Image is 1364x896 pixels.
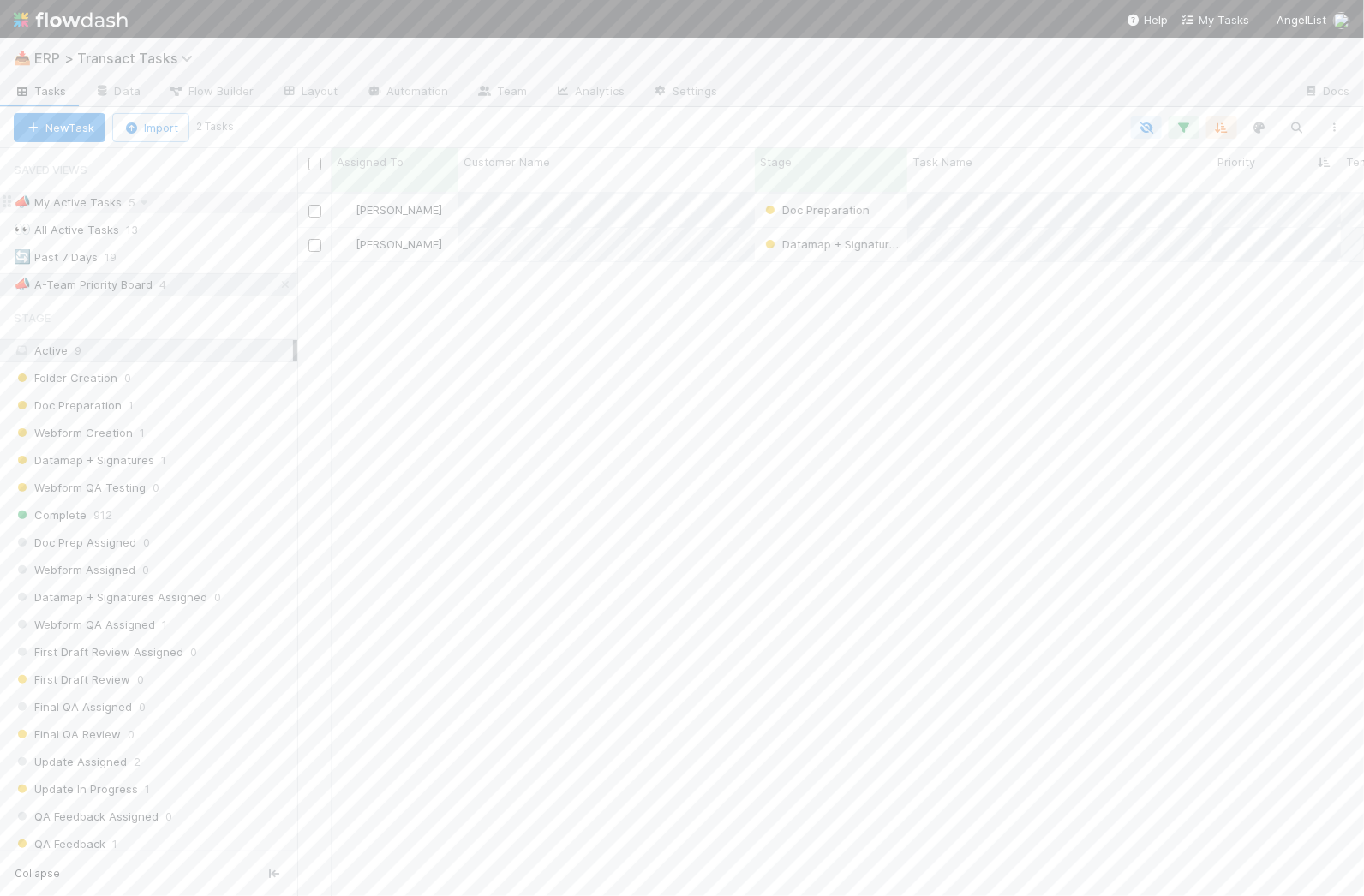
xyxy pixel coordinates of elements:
[762,201,870,218] div: Doc Preparation
[352,79,463,106] a: Automation
[134,751,141,773] span: 2
[1217,153,1255,170] span: Priority
[14,669,130,690] span: First Draft Review
[124,367,131,389] span: 0
[14,5,128,34] img: logo-inverted-e16ddd16eac7371096b0.svg
[308,239,321,252] input: Toggle Row Selected
[129,395,134,416] span: 1
[128,724,135,745] span: 0
[14,724,121,745] span: Final QA Review
[14,477,146,499] span: Webform QA Testing
[14,247,98,268] div: Past 7 Days
[912,153,972,170] span: Task Name
[190,642,197,663] span: 0
[165,806,172,827] span: 0
[762,236,899,253] div: Datamap + Signatures
[463,79,541,106] a: Team
[339,237,353,251] img: avatar_f5fedbe2-3a45-46b0-b9bb-d3935edf1c24.png
[308,205,321,218] input: Toggle Row Selected
[356,237,442,251] span: [PERSON_NAME]
[126,219,155,241] span: 13
[14,751,127,773] span: Update Assigned
[75,343,81,357] span: 9
[14,194,31,209] span: 📣
[14,152,87,187] span: Saved Views
[14,277,31,291] span: 📣
[137,669,144,690] span: 0
[14,113,105,142] button: NewTask
[464,153,550,170] span: Customer Name
[14,192,122,213] div: My Active Tasks
[153,477,159,499] span: 0
[14,274,153,296] div: A-Team Priority Board
[1182,11,1249,28] a: My Tasks
[760,153,792,170] span: Stage
[14,51,31,65] span: 📥
[337,153,404,170] span: Assigned To
[14,779,138,800] span: Update In Progress
[1127,11,1168,28] div: Help
[161,450,166,471] span: 1
[143,532,150,553] span: 0
[14,219,119,241] div: All Active Tasks
[762,203,870,217] span: Doc Preparation
[112,833,117,855] span: 1
[14,422,133,444] span: Webform Creation
[14,222,31,236] span: 👀
[140,422,145,444] span: 1
[14,367,117,389] span: Folder Creation
[129,192,153,213] span: 5
[34,50,201,67] span: ERP > Transact Tasks
[339,203,353,217] img: avatar_11833ecc-818b-4748-aee0-9d6cf8466369.png
[356,203,442,217] span: [PERSON_NAME]
[159,274,183,296] span: 4
[14,450,154,471] span: Datamap + Signatures
[14,82,67,99] span: Tasks
[1182,13,1249,27] span: My Tasks
[267,79,352,106] a: Layout
[14,559,135,581] span: Webform Assigned
[214,587,221,608] span: 0
[541,79,638,106] a: Analytics
[1289,79,1364,106] a: Docs
[14,696,132,718] span: Final QA Assigned
[14,642,183,663] span: First Draft Review Assigned
[14,340,293,361] div: Active
[14,532,136,553] span: Doc Prep Assigned
[14,395,122,416] span: Doc Preparation
[112,113,189,142] button: Import
[1277,13,1326,27] span: AngelList
[308,158,321,170] input: Toggle All Rows Selected
[762,237,902,251] span: Datamap + Signatures
[15,866,60,881] span: Collapse
[162,614,167,636] span: 1
[14,249,31,264] span: 🔄
[168,82,254,99] span: Flow Builder
[142,559,149,581] span: 0
[14,833,105,855] span: QA Feedback
[14,505,87,526] span: Complete
[338,236,442,253] div: [PERSON_NAME]
[139,696,146,718] span: 0
[14,806,159,827] span: QA Feedback Assigned
[93,505,112,526] span: 912
[14,301,51,335] span: Stage
[154,79,267,106] a: Flow Builder
[338,201,442,218] div: [PERSON_NAME]
[638,79,732,106] a: Settings
[145,779,150,800] span: 1
[14,587,207,608] span: Datamap + Signatures Assigned
[81,79,154,106] a: Data
[1333,12,1350,29] img: avatar_ec9c1780-91d7-48bb-898e-5f40cebd5ff8.png
[14,614,155,636] span: Webform QA Assigned
[105,247,134,268] span: 19
[196,119,234,134] small: 2 Tasks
